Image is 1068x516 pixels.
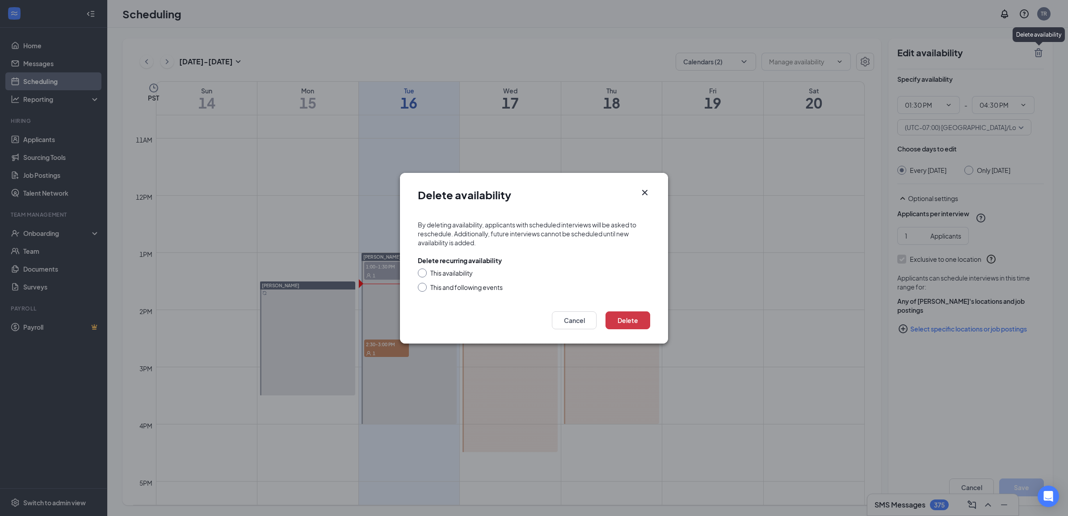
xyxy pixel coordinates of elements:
h1: Delete availability [418,187,511,202]
button: Cancel [552,311,597,329]
div: This and following events [430,283,503,292]
div: Delete availability [1013,27,1065,42]
div: By deleting availability, applicants with scheduled interviews will be asked to reschedule. Addit... [418,220,650,247]
div: Delete recurring availability [418,256,502,265]
button: Delete [605,311,650,329]
button: Close [639,187,650,198]
div: Open Intercom Messenger [1038,486,1059,507]
div: This availability [430,268,473,277]
svg: Cross [639,187,650,198]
